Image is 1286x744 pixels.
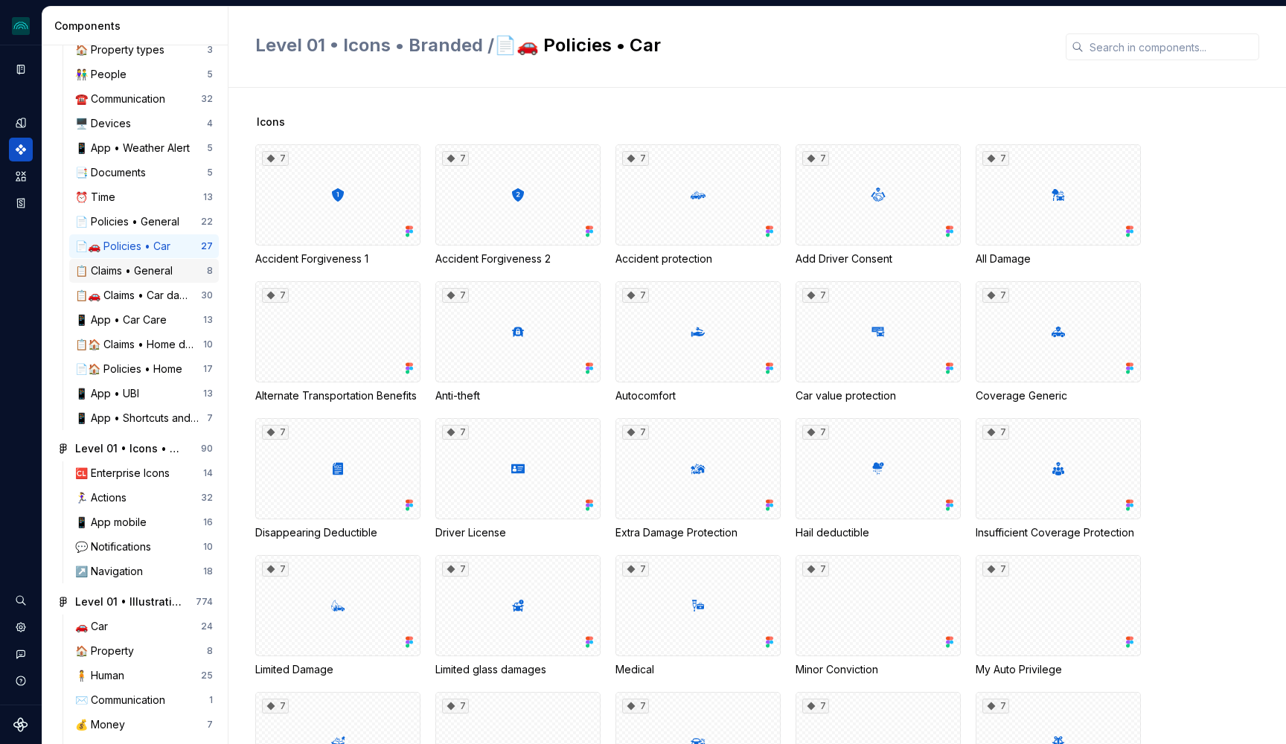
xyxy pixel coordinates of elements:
[802,288,829,303] div: 7
[207,719,213,731] div: 7
[69,185,219,209] a: ⏰ Time13
[622,699,649,713] div: 7
[615,388,781,403] div: Autocomfort
[201,443,213,455] div: 90
[201,240,213,252] div: 27
[75,67,132,82] div: 👫 People
[75,411,207,426] div: 📱 App • Shortcuts and menu
[75,214,185,229] div: 📄 Policies • General
[442,562,469,577] div: 7
[69,136,219,160] a: 📱 App • Weather Alert5
[615,525,781,540] div: Extra Damage Protection
[982,288,1009,303] div: 7
[75,312,173,327] div: 📱 App • Car Care
[802,699,829,713] div: 7
[75,490,132,505] div: 🏃‍♀️ Actions
[976,388,1141,403] div: Coverage Generic
[69,234,219,258] a: 📄🚗 Policies • Car27
[51,437,219,461] a: Level 01 • Icons • Global90
[9,642,33,666] button: Contact support
[69,357,219,381] a: 📄🏠 Policies • Home17
[9,57,33,81] a: Documentation
[196,596,213,608] div: 774
[75,42,170,57] div: 🏠 Property types
[69,87,219,111] a: ☎️ Communication32
[201,216,213,228] div: 22
[615,418,781,540] div: 7Extra Damage Protection
[976,525,1141,540] div: Insufficient Coverage Protection
[615,555,781,677] div: 7Medical
[75,693,171,708] div: ✉️ Communication
[9,138,33,161] div: Components
[435,251,601,266] div: Accident Forgiveness 2
[75,141,196,155] div: 📱 App • Weather Alert
[255,144,420,266] div: 7Accident Forgiveness 1
[615,662,781,677] div: Medical
[255,418,420,540] div: 7Disappearing Deductible
[75,564,149,579] div: ↗️ Navigation
[802,425,829,440] div: 7
[69,210,219,234] a: 📄 Policies • General22
[435,144,601,266] div: 7Accident Forgiveness 2
[796,251,961,266] div: Add Driver Consent
[201,492,213,504] div: 32
[207,167,213,179] div: 5
[262,699,289,713] div: 7
[201,93,213,105] div: 32
[12,17,30,35] img: 418c6d47-6da6-4103-8b13-b5999f8989a1.png
[435,555,601,677] div: 7Limited glass damages
[75,288,201,303] div: 📋🚗 Claims • Car damage types
[796,555,961,677] div: 7Minor Conviction
[442,288,469,303] div: 7
[1084,33,1259,60] input: Search in components...
[255,34,494,56] span: Level 01 • Icons • Branded /
[802,562,829,577] div: 7
[209,694,213,706] div: 1
[435,525,601,540] div: Driver License
[203,191,213,203] div: 13
[976,281,1141,403] div: 7Coverage Generic
[207,412,213,424] div: 7
[75,515,153,530] div: 📱 App mobile
[69,161,219,185] a: 📑 Documents5
[203,363,213,375] div: 17
[75,190,121,205] div: ⏰ Time
[442,699,469,713] div: 7
[203,516,213,528] div: 16
[982,562,1009,577] div: 7
[75,539,157,554] div: 💬 Notifications
[69,283,219,307] a: 📋🚗 Claims • Car damage types30
[262,562,289,577] div: 7
[201,289,213,301] div: 30
[203,339,213,350] div: 10
[255,525,420,540] div: Disappearing Deductible
[615,144,781,266] div: 7Accident protection
[203,314,213,326] div: 13
[976,144,1141,266] div: 7All Damage
[622,562,649,577] div: 7
[615,251,781,266] div: Accident protection
[75,165,152,180] div: 📑 Documents
[69,639,219,663] a: 🏠 Property8
[9,111,33,135] a: Design tokens
[207,142,213,154] div: 5
[255,662,420,677] div: Limited Damage
[802,151,829,166] div: 7
[796,144,961,266] div: 7Add Driver Consent
[75,337,203,352] div: 📋🏠 Claims • Home damage types
[69,333,219,356] a: 📋🏠 Claims • Home damage types10
[9,589,33,612] div: Search ⌘K
[13,717,28,732] svg: Supernova Logo
[435,662,601,677] div: Limited glass damages
[255,555,420,677] div: 7Limited Damage
[796,662,961,677] div: Minor Conviction
[69,688,219,712] a: ✉️ Communication1
[69,62,219,86] a: 👫 People5
[622,425,649,440] div: 7
[435,418,601,540] div: 7Driver License
[69,308,219,332] a: 📱 App • Car Care13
